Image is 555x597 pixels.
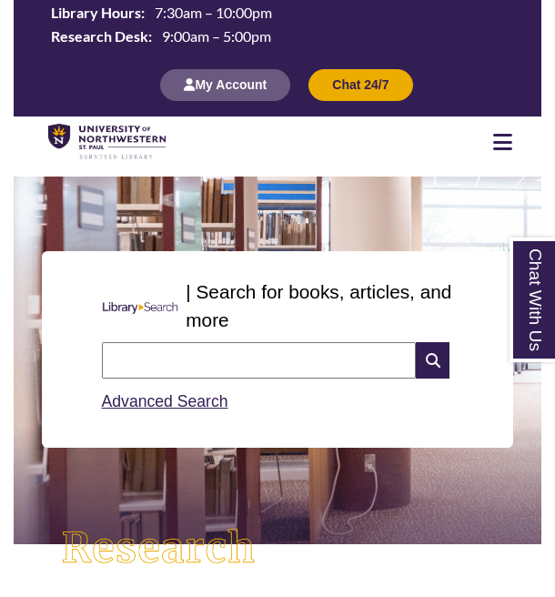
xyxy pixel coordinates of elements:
[155,4,272,21] span: 7:30am – 10:00pm
[102,392,228,410] a: Advanced Search
[162,27,271,45] span: 9:00am – 5:00pm
[160,76,290,92] a: My Account
[308,76,412,92] a: Chat 24/7
[95,295,187,320] img: Libary Search
[308,69,412,100] button: Chat 24/7
[40,507,277,590] img: Research
[416,342,449,379] i: Search
[44,3,147,23] th: Library Hours:
[44,3,511,51] a: Hours Today
[160,69,290,100] button: My Account
[48,124,166,161] img: UNWSP Library Logo
[44,3,511,49] table: Hours Today
[44,26,155,46] th: Research Desk:
[186,278,460,334] p: | Search for books, articles, and more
